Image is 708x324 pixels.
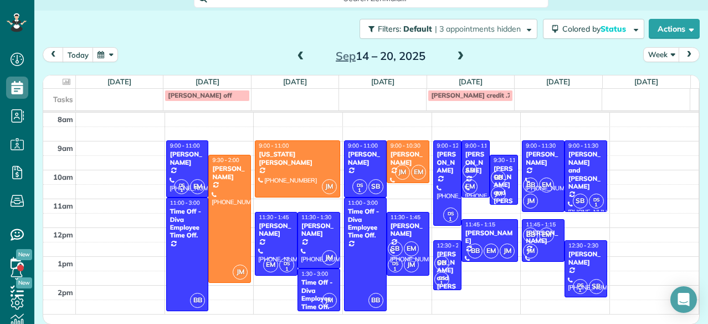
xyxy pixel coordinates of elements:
div: [PERSON_NAME] [258,222,294,238]
span: Colored by [562,24,630,34]
small: 1 [388,264,402,275]
span: 11:30 - 1:45 [391,214,420,221]
span: DS [179,182,185,188]
span: BB [468,244,483,259]
div: [PERSON_NAME] and [PERSON_NAME] [568,150,604,190]
div: [PERSON_NAME] [568,250,604,266]
span: Sep [336,49,356,63]
span: 9:00 - 10:30 [391,142,420,149]
span: EM [263,257,278,272]
span: | 3 appointments hidden [435,24,521,34]
span: SB [573,194,588,209]
button: next [679,47,700,62]
span: EM [484,244,499,259]
a: [DATE] [283,77,307,86]
span: 11:30 - 1:30 [301,214,331,221]
span: 9:00 - 11:30 [568,142,598,149]
div: [PERSON_NAME] [301,222,337,238]
span: EM [463,179,478,194]
div: Time Off - Diva Employee Time Off. [347,207,383,240]
span: DS [448,210,454,216]
a: [DATE] [634,77,658,86]
div: [PERSON_NAME] [212,165,248,181]
small: 1 [175,185,188,196]
div: [US_STATE][PERSON_NAME] [258,150,337,166]
span: [PERSON_NAME] credit .75 from [DATE]. [431,91,556,99]
div: [PERSON_NAME] [347,150,383,166]
span: 11:00 - 3:00 [170,199,200,206]
span: New [16,249,32,260]
span: EM [404,241,419,256]
span: DS [593,196,599,202]
small: 1 [573,285,587,296]
span: [PERSON_NAME] off [168,91,232,99]
div: [PERSON_NAME] [465,150,486,174]
span: 8am [58,115,73,124]
span: 9:00 - 11:00 [170,142,200,149]
a: [DATE] [371,77,395,86]
button: Actions [649,19,700,39]
small: 1 [353,185,367,196]
span: SB [434,256,449,271]
div: Open Intercom Messenger [670,286,697,313]
div: [PERSON_NAME] [437,150,458,174]
span: 12pm [53,230,73,239]
span: JM [395,165,410,180]
button: Week [643,47,680,62]
div: [PERSON_NAME] and [PERSON_NAME] [437,250,458,306]
span: 11:30 - 1:45 [259,214,289,221]
small: 1 [589,200,603,210]
span: JM [523,194,538,209]
span: 11:45 - 1:15 [465,221,495,228]
small: 1 [280,264,294,275]
span: DS [357,182,363,188]
span: 9:30 - 2:00 [212,156,239,164]
div: [PERSON_NAME] [390,222,426,238]
span: BB [491,170,506,185]
small: 1 [435,278,449,288]
span: JM [404,257,419,272]
div: [PERSON_NAME] [525,150,561,166]
span: DS [577,282,583,288]
span: Filters: [378,24,401,34]
span: 12:30 - 2:30 [568,242,598,249]
span: 1pm [58,259,73,268]
span: 9am [58,144,73,153]
a: [DATE] [107,77,131,86]
span: JM [523,244,538,259]
span: JM [322,250,337,265]
span: BB [190,293,205,308]
span: 9:00 - 12:00 [437,142,467,149]
span: 9:00 - 11:30 [526,142,556,149]
a: Filters: Default | 3 appointments hidden [354,19,537,39]
small: 1 [444,214,458,225]
span: 10am [53,173,73,181]
div: [PERSON_NAME] and [PERSON_NAME] [493,165,515,221]
span: BB [523,227,538,242]
button: today [63,47,94,62]
span: 12:30 - 2:15 [437,242,467,249]
span: SB [368,179,383,194]
span: 1:30 - 3:00 [301,270,328,277]
span: DS [439,275,445,281]
span: 9:00 - 11:00 [465,142,495,149]
span: EM [411,165,426,180]
span: SB [589,279,604,294]
span: JM [322,179,337,194]
span: 9:00 - 11:00 [259,142,289,149]
span: DS [392,260,398,266]
span: SB [388,241,403,256]
div: [PERSON_NAME] [465,229,515,245]
span: DS [284,260,290,266]
div: Time Off - Diva Employee Time Off. [301,279,337,311]
span: 9:30 - 11:15 [494,156,524,164]
button: prev [43,47,64,62]
span: BB [368,293,383,308]
button: Colored byStatus [543,19,644,39]
span: 11:00 - 3:00 [348,199,378,206]
a: [DATE] [196,77,219,86]
span: 2pm [58,288,73,297]
div: [PERSON_NAME] [170,150,206,166]
span: JM [500,244,515,259]
span: EM [539,227,554,242]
